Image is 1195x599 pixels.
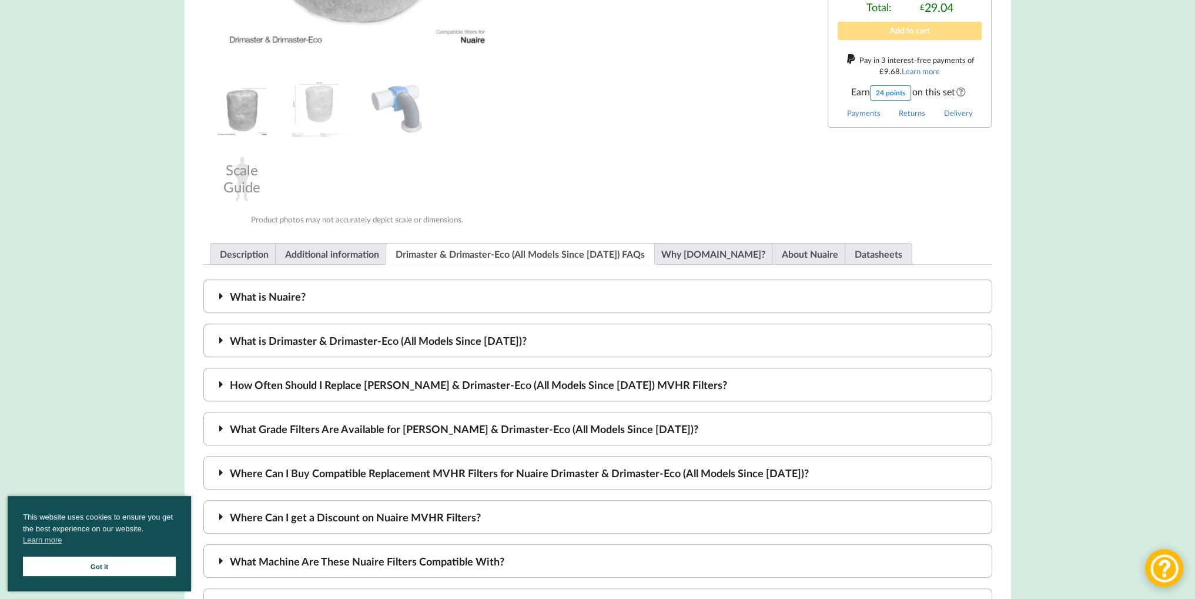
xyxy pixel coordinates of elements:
a: Learn more [902,66,940,76]
a: Delivery [944,108,973,118]
span: £ [879,66,884,76]
div: 24 points [870,85,911,101]
a: Additional information [285,244,379,264]
a: Drimaster & Drimaster-Eco (All Models Since [DATE]) FAQs [396,244,645,264]
button: Add to cart [838,22,982,40]
div: What Machine Are These Nuaire Filters Compatible With? [203,544,992,578]
a: Returns [899,108,925,118]
div: 29.04 [920,1,953,14]
a: Got it cookie [23,557,176,576]
a: Description [220,244,269,264]
div: cookieconsent [8,496,191,591]
span: Earn on this set [838,85,982,101]
img: Nuaire Drimaster System [368,79,427,138]
div: What is Drimaster & Drimaster-Eco (All Models Since [DATE])? [203,324,992,357]
a: About Nuaire [782,244,838,264]
div: Scale Guide [213,149,272,208]
div: 9.68 [879,66,900,76]
a: Datasheets [855,244,902,264]
span: This website uses cookies to ensure you get the best experience on our website. [23,511,176,549]
a: Payments [847,108,881,118]
div: What Grade Filters Are Available for [PERSON_NAME] & Drimaster-Eco (All Models Since [DATE])? [203,412,992,445]
span: £ [920,2,925,12]
img: Nuaire Drimaster & Drimaster-Eco (All Models Since 2001) Compatible MVHR Filter Replacement Set f... [213,79,272,138]
div: Where Can I Buy Compatible Replacement MVHR Filters for Nuaire Drimaster & Drimaster-Eco (All Mod... [203,456,992,490]
img: Nuaire Drimaster Replacement Filters Dimensions [290,79,349,138]
div: Product photos may not accurately depict scale or dimensions. [203,215,511,224]
a: cookies - Learn more [23,534,62,546]
div: Where Can I get a Discount on Nuaire MVHR Filters? [203,500,992,534]
span: Pay in 3 interest-free payments of . [859,55,975,76]
div: What is Nuaire? [203,279,992,313]
span: Total: [866,1,892,14]
a: Why [DOMAIN_NAME]? [661,244,765,264]
div: How Often Should I Replace [PERSON_NAME] & Drimaster-Eco (All Models Since [DATE]) MVHR Filters? [203,368,992,401]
